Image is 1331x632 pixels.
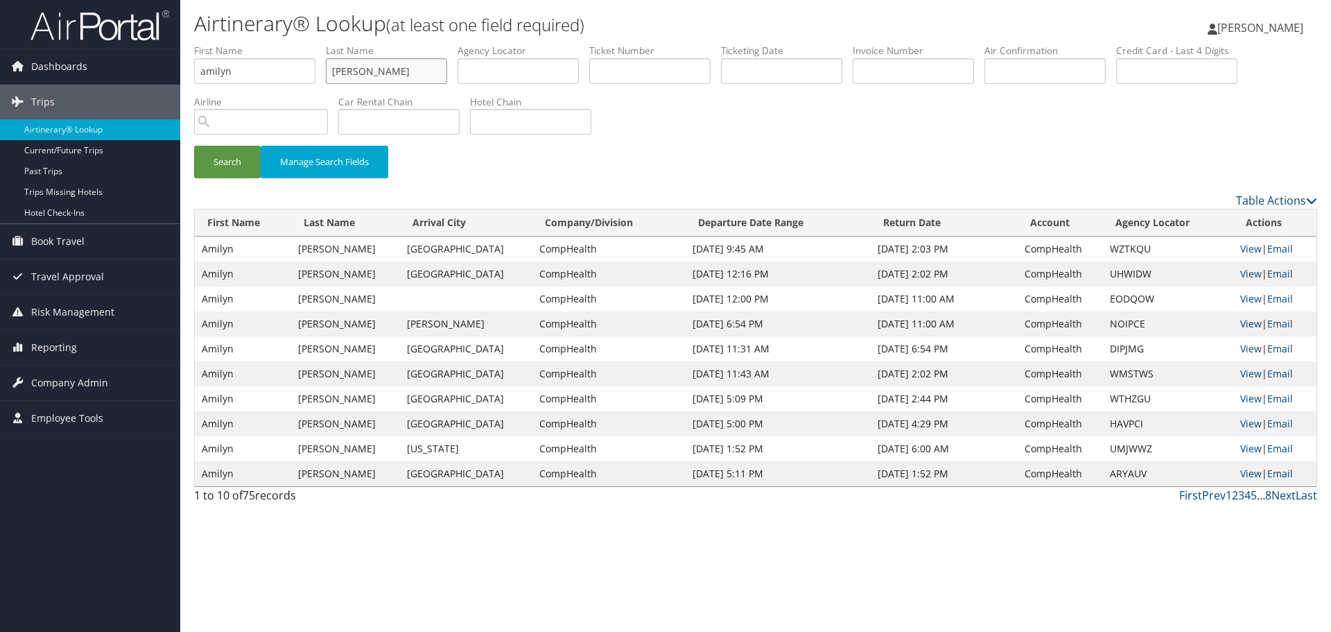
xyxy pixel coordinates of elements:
[853,44,984,58] label: Invoice Number
[1233,311,1316,336] td: |
[195,210,291,237] th: First Name: activate to sort column ascending
[326,44,458,58] label: Last Name
[1103,311,1233,336] td: NOIPCE
[1103,436,1233,461] td: UMJWWZ
[532,436,686,461] td: CompHealth
[1103,336,1233,361] td: DIPJMG
[1103,411,1233,436] td: HAVPCI
[1265,488,1271,503] a: 8
[1240,442,1262,455] a: View
[871,436,1018,461] td: [DATE] 6:00 AM
[686,237,871,262] td: [DATE] 9:45 AM
[871,262,1018,287] td: [DATE] 2:02 PM
[195,436,291,461] td: Amilyn
[686,210,871,237] th: Departure Date Range: activate to sort column ascending
[400,411,532,436] td: [GEOGRAPHIC_DATA]
[1208,7,1317,49] a: [PERSON_NAME]
[31,85,55,119] span: Trips
[532,336,686,361] td: CompHealth
[686,361,871,386] td: [DATE] 11:43 AM
[871,210,1018,237] th: Return Date: activate to sort column ascending
[871,287,1018,311] td: [DATE] 11:00 AM
[686,461,871,486] td: [DATE] 5:11 PM
[1103,287,1233,311] td: EODQOW
[1240,342,1262,355] a: View
[338,95,470,109] label: Car Rental Chain
[589,44,721,58] label: Ticket Number
[532,411,686,436] td: CompHealth
[1257,488,1265,503] span: …
[686,311,871,336] td: [DATE] 6:54 PM
[1233,386,1316,411] td: |
[1233,411,1316,436] td: |
[871,311,1018,336] td: [DATE] 11:00 AM
[31,295,114,330] span: Risk Management
[400,237,532,262] td: [GEOGRAPHIC_DATA]
[195,386,291,411] td: Amilyn
[1240,392,1262,405] a: View
[686,287,871,311] td: [DATE] 12:00 PM
[1103,237,1233,262] td: WZTKQU
[31,366,108,400] span: Company Admin
[195,262,291,287] td: Amilyn
[31,49,87,84] span: Dashboards
[400,361,532,386] td: [GEOGRAPHIC_DATA]
[984,44,1116,58] label: Air Confirmation
[1267,467,1293,480] a: Email
[1233,461,1316,486] td: |
[1240,292,1262,305] a: View
[1240,317,1262,330] a: View
[1238,488,1244,503] a: 3
[1018,436,1103,461] td: CompHealth
[1103,262,1233,287] td: UHWIDW
[1202,488,1226,503] a: Prev
[195,461,291,486] td: Amilyn
[1267,342,1293,355] a: Email
[31,224,85,259] span: Book Travel
[261,146,388,178] button: Manage Search Fields
[194,146,261,178] button: Search
[686,411,871,436] td: [DATE] 5:00 PM
[1232,488,1238,503] a: 2
[1267,367,1293,380] a: Email
[400,311,532,336] td: [PERSON_NAME]
[291,411,400,436] td: [PERSON_NAME]
[400,336,532,361] td: [GEOGRAPHIC_DATA]
[470,95,602,109] label: Hotel Chain
[686,262,871,287] td: [DATE] 12:16 PM
[1296,488,1317,503] a: Last
[1236,193,1317,208] a: Table Actions
[194,487,460,511] div: 1 to 10 of records
[1179,488,1202,503] a: First
[291,461,400,486] td: [PERSON_NAME]
[532,386,686,411] td: CompHealth
[194,9,943,38] h1: Airtinerary® Lookup
[195,336,291,361] td: Amilyn
[871,411,1018,436] td: [DATE] 4:29 PM
[1244,488,1251,503] a: 4
[1233,237,1316,262] td: |
[31,330,77,365] span: Reporting
[194,44,326,58] label: First Name
[291,436,400,461] td: [PERSON_NAME]
[1251,488,1257,503] a: 5
[291,237,400,262] td: [PERSON_NAME]
[31,9,169,42] img: airportal-logo.png
[871,461,1018,486] td: [DATE] 1:52 PM
[686,336,871,361] td: [DATE] 11:31 AM
[195,361,291,386] td: Amilyn
[291,287,400,311] td: [PERSON_NAME]
[1018,386,1103,411] td: CompHealth
[1217,20,1303,35] span: [PERSON_NAME]
[1018,311,1103,336] td: CompHealth
[400,262,532,287] td: [GEOGRAPHIC_DATA]
[291,361,400,386] td: [PERSON_NAME]
[400,436,532,461] td: [US_STATE]
[400,386,532,411] td: [GEOGRAPHIC_DATA]
[1267,267,1293,280] a: Email
[458,44,589,58] label: Agency Locator
[871,386,1018,411] td: [DATE] 2:44 PM
[195,287,291,311] td: Amilyn
[686,386,871,411] td: [DATE] 5:09 PM
[1267,417,1293,430] a: Email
